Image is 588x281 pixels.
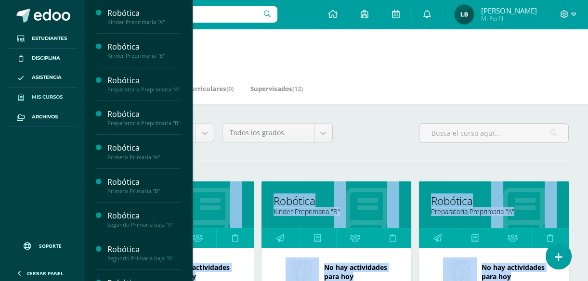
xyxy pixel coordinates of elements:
div: Primero Primaria "A" [107,154,181,161]
a: Todos los grados [222,124,332,142]
a: RobóticaKinder Preprimaria "A" [107,8,181,26]
a: Archivos [8,107,77,127]
a: Disciplina [8,49,77,68]
div: Kinder Preprimaria "A" [107,19,181,26]
span: No hay actividades para hoy [482,263,545,281]
div: Robótica [107,41,181,52]
div: Preparatoria Preprimaria "B" [107,120,181,127]
a: Mis cursos [8,88,77,107]
div: Primero Primaria "B" [107,188,181,194]
a: Robótica [431,193,557,208]
a: RobóticaSegundo Primaria baja "A" [107,210,181,228]
span: No hay actividades para hoy [167,263,230,281]
input: Busca el curso aquí... [419,124,568,142]
div: Robótica [107,8,181,19]
a: Kinder Preprimaria "B" [274,207,399,216]
span: Soporte [39,243,62,249]
a: RobóticaPreparatoria Preprimaria "A" [107,75,181,93]
a: RobóticaKinder Preprimaria "B" [107,41,181,59]
span: Cerrar panel [27,270,64,277]
div: Robótica [107,177,181,188]
img: 066aefb53e660acfbb28117153d86e1e.png [455,5,474,24]
div: Robótica [107,109,181,120]
a: RobóticaSegundo Primaria baja "B" [107,244,181,262]
div: Robótica [107,142,181,153]
div: Robótica [107,75,181,86]
span: Asistencia [32,74,62,81]
a: Robótica [274,193,399,208]
span: No hay actividades para hoy [324,263,387,281]
span: Estudiantes [32,35,67,42]
a: RobóticaPrimero Primaria "A" [107,142,181,160]
a: Preparatoria Preprimaria "A" [431,207,557,216]
a: RobóticaPrimero Primaria "B" [107,177,181,194]
a: Supervisados(12) [250,81,303,96]
div: Segundo Primaria baja "B" [107,255,181,262]
a: Asistencia [8,68,77,88]
span: [PERSON_NAME] [481,6,536,15]
span: Todos los grados [230,124,306,142]
span: Disciplina [32,54,60,62]
span: (0) [226,84,234,93]
div: Preparatoria Preprimaria "A" [107,86,181,93]
a: Estudiantes [8,29,77,49]
a: Mis Extracurriculares(0) [158,81,234,96]
div: Segundo Primaria baja "A" [107,221,181,228]
div: Robótica [107,244,181,255]
div: Robótica [107,210,181,221]
span: Archivos [32,113,58,121]
span: Mi Perfil [481,14,536,23]
div: Kinder Preprimaria "B" [107,52,181,59]
a: Soporte [12,233,73,256]
a: RobóticaPreparatoria Preprimaria "B" [107,109,181,127]
span: Mis cursos [32,93,63,101]
span: (12) [292,84,303,93]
